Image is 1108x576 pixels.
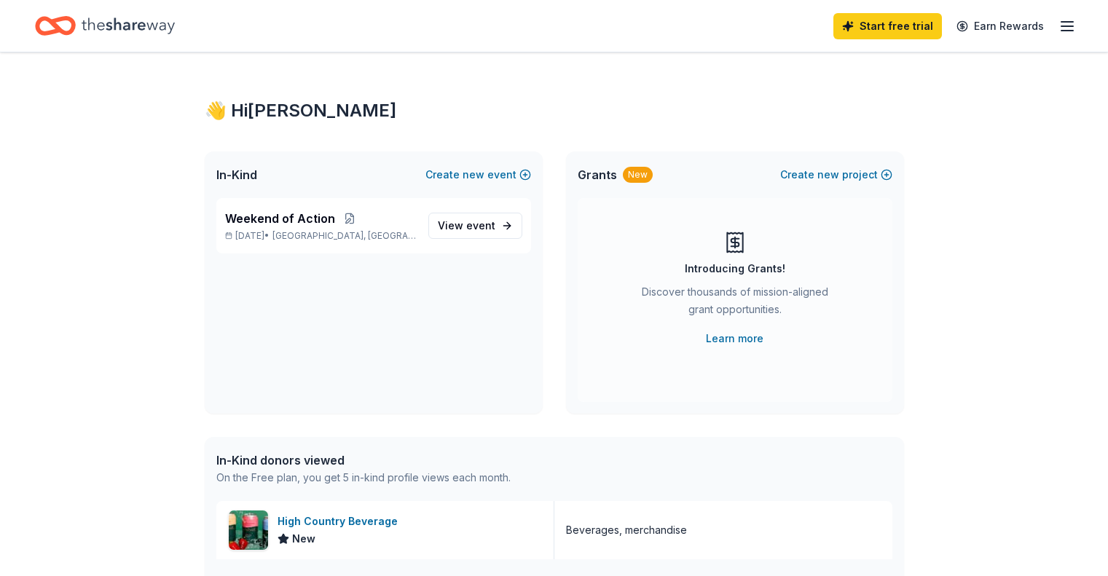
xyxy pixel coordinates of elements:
span: event [466,219,495,232]
span: New [292,530,315,548]
a: Home [35,9,175,43]
span: new [817,166,839,184]
div: Introducing Grants! [685,260,785,277]
a: Earn Rewards [948,13,1053,39]
span: View [438,217,495,234]
div: Beverages, merchandise [566,521,687,539]
div: High Country Beverage [278,513,404,530]
button: Createnewproject [780,166,892,184]
span: Weekend of Action [225,210,335,227]
p: [DATE] • [225,230,417,242]
span: In-Kind [216,166,257,184]
div: 👋 Hi [PERSON_NAME] [205,99,904,122]
button: Createnewevent [425,166,531,184]
div: On the Free plan, you get 5 in-kind profile views each month. [216,469,511,486]
a: Start free trial [833,13,942,39]
span: [GEOGRAPHIC_DATA], [GEOGRAPHIC_DATA] [272,230,416,242]
span: new [463,166,484,184]
div: Discover thousands of mission-aligned grant opportunities. [636,283,834,324]
a: Learn more [706,330,763,347]
a: View event [428,213,522,239]
div: In-Kind donors viewed [216,451,511,469]
img: Image for High Country Beverage [229,510,268,550]
div: New [623,167,653,183]
span: Grants [578,166,617,184]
